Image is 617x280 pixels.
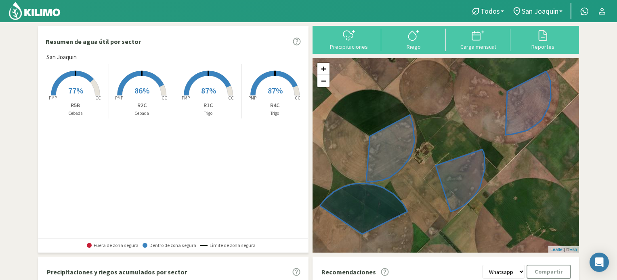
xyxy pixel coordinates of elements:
p: Cebada [42,110,109,117]
div: Open Intercom Messenger [590,253,609,272]
tspan: PMP [182,95,190,101]
tspan: PMP [115,95,123,101]
span: 87% [201,85,216,95]
p: Cebada [109,110,175,117]
tspan: CC [295,95,300,101]
div: Riego [384,44,443,50]
span: Fuera de zona segura [87,243,139,248]
p: Trigo [242,110,308,117]
p: Resumen de agua útil por sector [46,37,141,46]
p: R2C [109,101,175,110]
button: Riego [381,29,446,50]
div: Carga mensual [448,44,508,50]
a: Zoom in [317,63,329,75]
span: 86% [134,85,149,95]
tspan: PMP [49,95,57,101]
button: Reportes [510,29,575,50]
p: Recomendaciones [321,267,376,277]
p: Precipitaciones y riegos acumulados por sector [47,267,187,277]
div: Reportes [513,44,573,50]
span: San Joaquin [46,53,77,62]
span: Límite de zona segura [200,243,256,248]
p: R4C [242,101,308,110]
span: 77% [68,85,83,95]
span: Dentro de zona segura [143,243,196,248]
a: Esri [569,247,577,252]
span: Todos [481,7,500,15]
tspan: CC [95,95,101,101]
tspan: CC [228,95,234,101]
p: R5B [42,101,109,110]
p: R1C [175,101,241,110]
div: Precipitaciones [319,44,379,50]
a: Leaflet [550,247,564,252]
button: Precipitaciones [317,29,381,50]
span: San Joaquin [522,7,558,15]
p: Trigo [175,110,241,117]
tspan: CC [162,95,168,101]
a: Zoom out [317,75,329,87]
tspan: PMP [248,95,256,101]
span: 87% [268,85,283,95]
img: Kilimo [8,1,61,21]
button: Carga mensual [446,29,510,50]
div: | © [548,246,579,253]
